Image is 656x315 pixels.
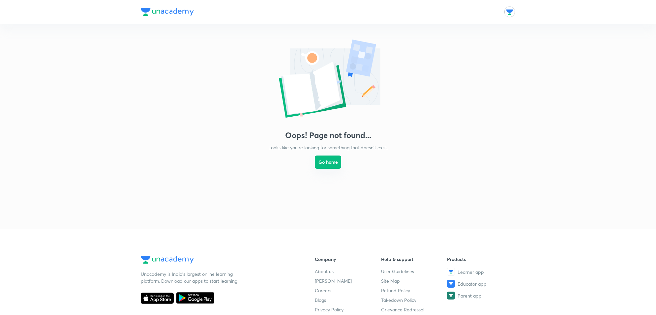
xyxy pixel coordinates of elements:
img: Unacademy Jodhpur [504,6,515,17]
img: Company Logo [141,256,194,264]
img: Educator app [447,280,455,288]
a: Company Logo [141,256,294,265]
a: User Guidelines [381,268,447,275]
img: Parent app [447,292,455,300]
a: Parent app [447,292,513,300]
a: Learner app [447,268,513,276]
p: Looks like you're looking for something that doesn't exist. [268,144,388,151]
a: [PERSON_NAME] [315,277,381,284]
a: Go home [315,151,341,186]
span: Educator app [458,280,487,287]
span: Parent app [458,292,482,299]
p: Unacademy is India’s largest online learning platform. Download our apps to start learning [141,271,240,284]
a: Careers [315,287,381,294]
a: About us [315,268,381,275]
a: Privacy Policy [315,306,381,313]
a: Grievance Redressal [381,306,447,313]
a: Site Map [381,277,447,284]
a: Refund Policy [381,287,447,294]
img: Company Logo [141,8,194,16]
img: error [262,37,394,123]
span: Careers [315,287,331,294]
img: Learner app [447,268,455,276]
h6: Products [447,256,513,263]
span: Learner app [458,269,484,275]
a: Blogs [315,297,381,303]
button: Go home [315,156,341,169]
a: Educator app [447,280,513,288]
h6: Company [315,256,381,263]
a: Takedown Policy [381,297,447,303]
h6: Help & support [381,256,447,263]
h3: Oops! Page not found... [285,130,371,140]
